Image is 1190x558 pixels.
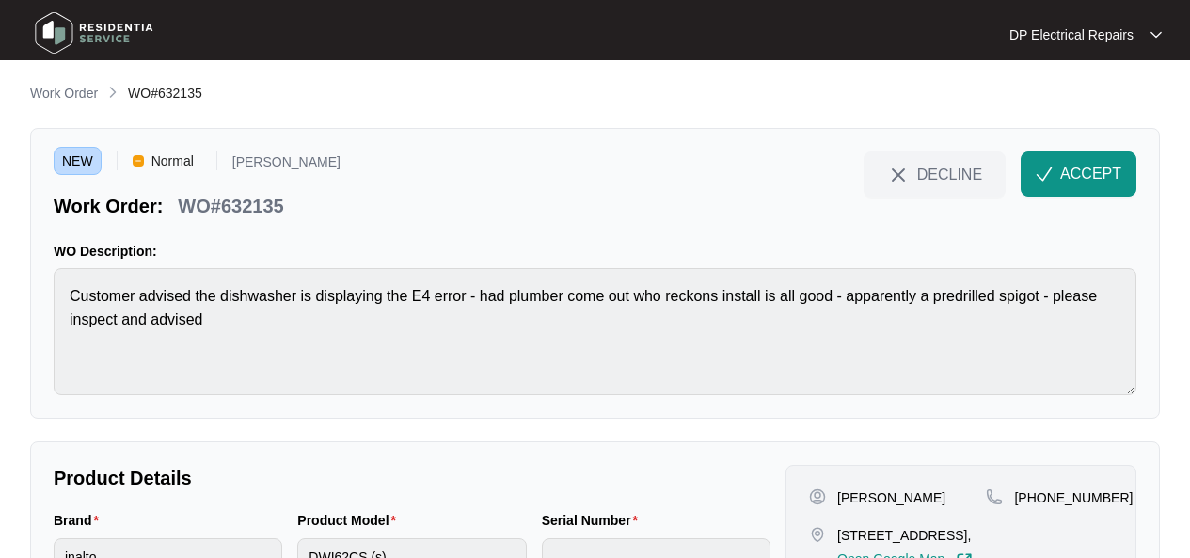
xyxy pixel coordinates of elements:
[809,488,826,505] img: user-pin
[30,84,98,103] p: Work Order
[54,511,106,530] label: Brand
[297,511,404,530] label: Product Model
[837,526,973,545] p: [STREET_ADDRESS],
[133,155,144,167] img: Vercel Logo
[54,268,1136,395] textarea: Customer advised the dishwasher is displaying the E4 error - had plumber come out who reckons ins...
[28,5,160,61] img: residentia service logo
[54,193,163,219] p: Work Order:
[864,151,1006,197] button: close-IconDECLINE
[1036,166,1053,183] img: check-Icon
[1060,163,1121,185] span: ACCEPT
[542,511,645,530] label: Serial Number
[144,147,201,175] span: Normal
[54,242,1136,261] p: WO Description:
[178,193,283,219] p: WO#632135
[232,155,341,175] p: [PERSON_NAME]
[26,84,102,104] a: Work Order
[105,85,120,100] img: chevron-right
[1021,151,1136,197] button: check-IconACCEPT
[128,86,202,101] span: WO#632135
[54,147,102,175] span: NEW
[1009,25,1134,44] p: DP Electrical Repairs
[1014,488,1133,507] p: [PHONE_NUMBER]
[887,164,910,186] img: close-Icon
[809,526,826,543] img: map-pin
[917,164,982,184] span: DECLINE
[986,488,1003,505] img: map-pin
[837,488,945,507] p: [PERSON_NAME]
[54,465,770,491] p: Product Details
[1150,30,1162,40] img: dropdown arrow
